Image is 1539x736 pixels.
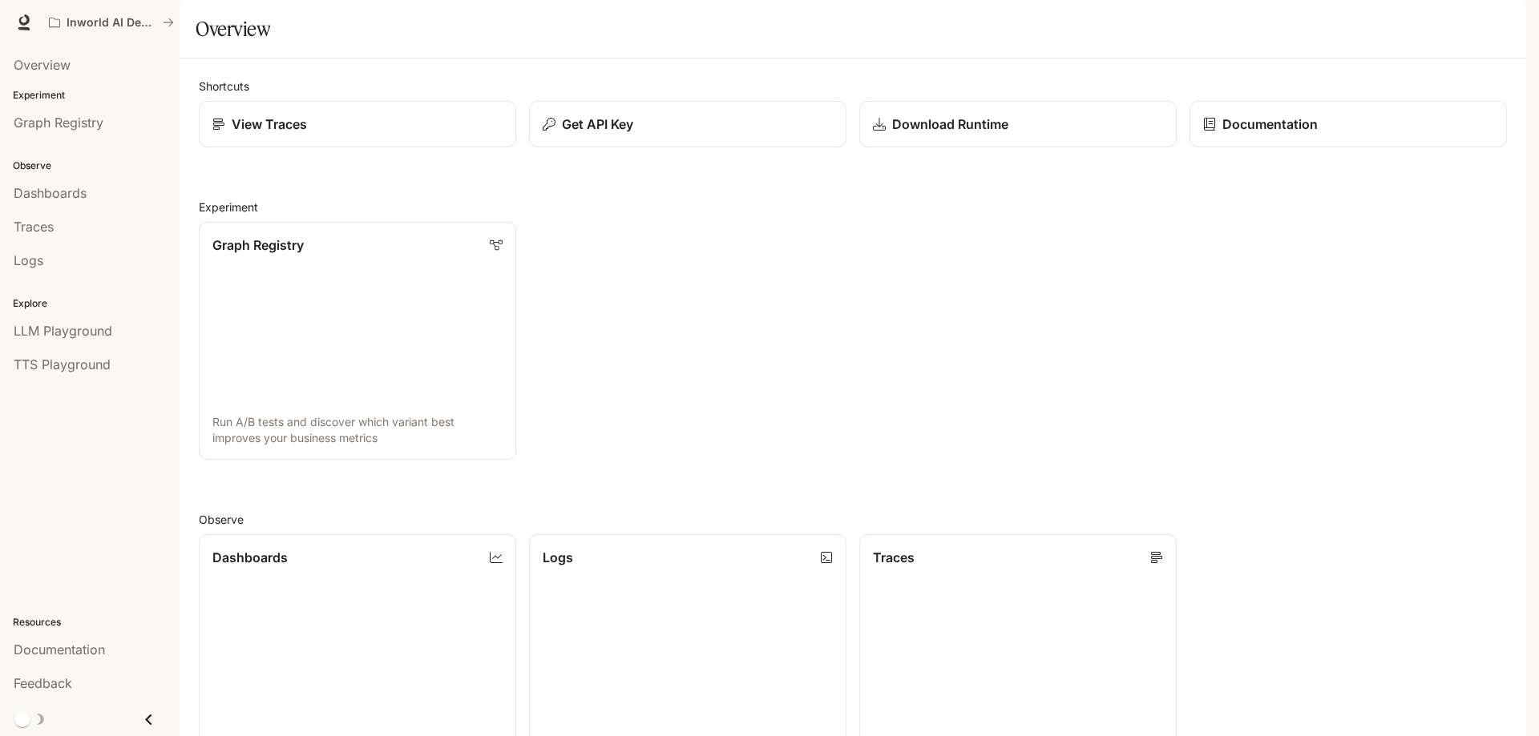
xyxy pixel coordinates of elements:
h2: Experiment [199,199,1507,215]
h1: Overview [196,13,270,45]
button: Get API Key [529,101,846,147]
p: Dashboards [212,548,288,567]
a: Documentation [1190,101,1507,147]
p: Documentation [1222,115,1318,134]
p: Graph Registry [212,235,304,255]
p: Run A/B tests and discover which variant best improves your business metrics [212,414,503,446]
h2: Observe [199,511,1507,528]
p: Inworld AI Demos [67,16,156,30]
a: Download Runtime [859,101,1177,147]
a: View Traces [199,101,516,147]
p: Logs [543,548,573,567]
h2: Shortcuts [199,78,1507,95]
p: Get API Key [562,115,633,134]
a: Graph RegistryRun A/B tests and discover which variant best improves your business metrics [199,222,516,460]
p: Download Runtime [892,115,1008,134]
button: All workspaces [42,6,181,38]
p: Traces [873,548,915,567]
p: View Traces [232,115,307,134]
